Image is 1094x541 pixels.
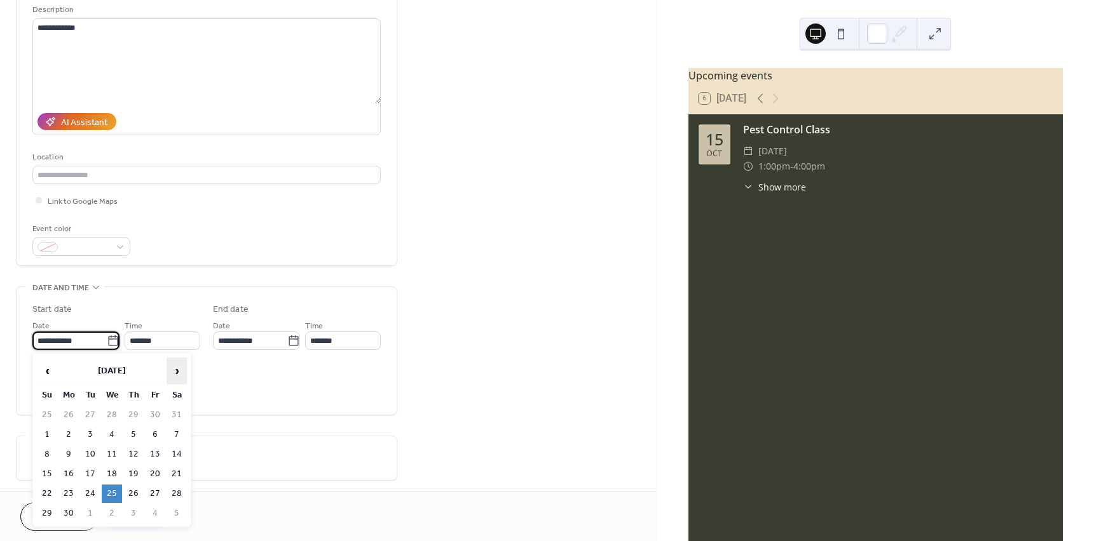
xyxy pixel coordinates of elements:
td: 30 [58,504,79,523]
span: - [790,159,793,174]
button: AI Assistant [38,113,116,130]
td: 1 [37,425,57,444]
td: 10 [80,445,100,464]
div: ​ [743,144,753,159]
td: 22 [37,484,57,503]
td: 2 [102,504,122,523]
td: 11 [102,445,122,464]
span: Link to Google Maps [48,195,118,208]
th: [DATE] [58,357,165,385]
th: Mo [58,386,79,404]
td: 7 [167,425,187,444]
td: 29 [123,406,144,424]
div: Pest Control Class [743,122,1053,137]
span: 4:00pm [793,159,825,174]
div: Upcoming events [688,68,1063,83]
td: 20 [145,465,165,483]
div: 15 [706,131,723,147]
td: 4 [102,425,122,444]
span: ‹ [38,358,57,384]
div: ​ [743,180,753,194]
th: Tu [80,386,100,404]
div: Start date [32,303,72,316]
td: 27 [145,484,165,503]
div: Oct [706,150,722,158]
td: 27 [80,406,100,424]
th: Sa [167,386,187,404]
td: 3 [123,504,144,523]
button: Cancel [20,502,99,531]
span: Date [213,319,230,333]
td: 25 [37,406,57,424]
td: 26 [58,406,79,424]
td: 1 [80,504,100,523]
td: 5 [167,504,187,523]
div: Location [32,150,378,164]
th: We [102,386,122,404]
th: Su [37,386,57,404]
td: 15 [37,465,57,483]
td: 3 [80,425,100,444]
th: Th [123,386,144,404]
div: Description [32,3,378,17]
span: [DATE] [758,144,787,159]
td: 9 [58,445,79,464]
td: 12 [123,445,144,464]
span: Time [125,319,142,333]
td: 17 [80,465,100,483]
td: 4 [145,504,165,523]
td: 23 [58,484,79,503]
td: 18 [102,465,122,483]
td: 21 [167,465,187,483]
span: Date and time [32,281,89,295]
span: Date [32,319,50,333]
td: 16 [58,465,79,483]
td: 28 [102,406,122,424]
span: Time [305,319,323,333]
td: 14 [167,445,187,464]
div: ​ [743,159,753,174]
td: 30 [145,406,165,424]
td: 2 [58,425,79,444]
div: Event color [32,222,128,236]
span: Show more [758,180,806,194]
td: 24 [80,484,100,503]
td: 28 [167,484,187,503]
td: 8 [37,445,57,464]
td: 19 [123,465,144,483]
td: 5 [123,425,144,444]
div: AI Assistant [61,116,107,130]
div: End date [213,303,249,316]
td: 25 [102,484,122,503]
td: 29 [37,504,57,523]
button: ​Show more [743,180,806,194]
span: 1:00pm [758,159,790,174]
td: 31 [167,406,187,424]
td: 13 [145,445,165,464]
td: 6 [145,425,165,444]
span: › [167,358,186,384]
td: 26 [123,484,144,503]
th: Fr [145,386,165,404]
